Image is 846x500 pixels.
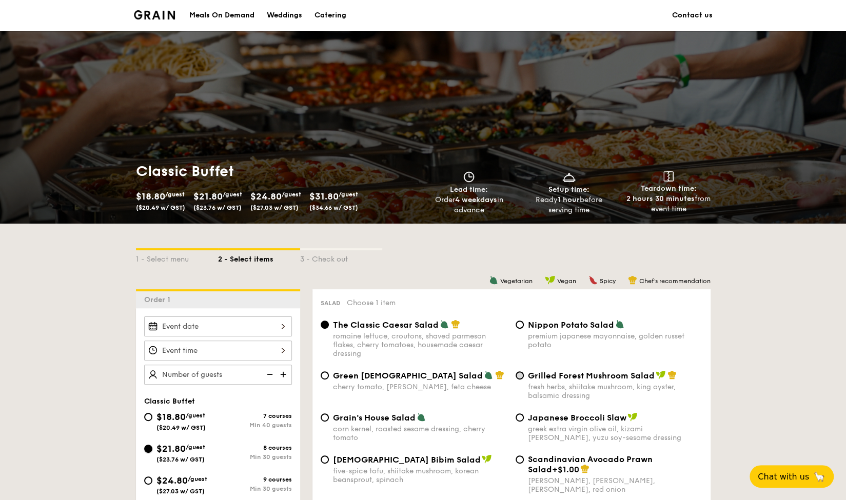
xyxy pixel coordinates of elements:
[165,191,185,198] span: /guest
[461,171,477,183] img: icon-clock.2db775ea.svg
[218,476,292,483] div: 9 courses
[277,365,292,384] img: icon-add.58712e84.svg
[136,191,165,202] span: $18.80
[528,476,702,494] div: [PERSON_NAME], [PERSON_NAME], [PERSON_NAME], red onion
[663,171,674,182] img: icon-teardown.65201eee.svg
[144,397,195,406] span: Classic Buffet
[482,454,492,464] img: icon-vegan.f8ff3823.svg
[588,275,598,285] img: icon-spicy.37a8142b.svg
[333,320,439,330] span: The Classic Caesar Salad
[417,412,426,422] img: icon-vegetarian.fe4039eb.svg
[333,371,483,381] span: Green [DEMOGRAPHIC_DATA] Salad
[484,370,493,379] img: icon-vegetarian.fe4039eb.svg
[144,295,174,304] span: Order 1
[144,413,152,421] input: $18.80/guest($20.49 w/ GST)7 coursesMin 40 guests
[558,195,580,204] strong: 1 hour
[656,370,666,379] img: icon-vegan.f8ff3823.svg
[193,204,242,211] span: ($23.76 w/ GST)
[440,319,449,329] img: icon-vegetarian.fe4039eb.svg
[639,277,711,285] span: Chef's recommendation
[626,194,695,203] strong: 2 hours 30 minutes
[300,250,382,265] div: 3 - Check out
[218,412,292,419] div: 7 courses
[758,472,809,482] span: Chat with us
[218,422,292,429] div: Min 40 guests
[186,444,205,451] span: /guest
[144,316,292,336] input: Event date
[500,277,533,285] span: Vegetarian
[628,275,637,285] img: icon-chef-hat.a58ddaea.svg
[516,321,524,329] input: Nippon Potato Saladpremium japanese mayonnaise, golden russet potato
[144,476,152,485] input: $24.80/guest($27.03 w/ GST)9 coursesMin 30 guests
[136,204,185,211] span: ($20.49 w/ GST)
[615,319,624,329] img: icon-vegetarian.fe4039eb.svg
[667,370,677,379] img: icon-chef-hat.a58ddaea.svg
[516,371,524,379] input: Grilled Forest Mushroom Saladfresh herbs, shiitake mushroom, king oyster, balsamic dressing
[156,411,186,423] span: $18.80
[523,195,615,215] div: Ready before serving time
[516,413,524,422] input: Japanese Broccoli Slawgreek extra virgin olive oil, kizami [PERSON_NAME], yuzu soy-sesame dressing
[451,319,460,329] img: icon-chef-hat.a58ddaea.svg
[516,455,524,464] input: Scandinavian Avocado Prawn Salad+$1.00[PERSON_NAME], [PERSON_NAME], [PERSON_NAME], red onion
[193,191,223,202] span: $21.80
[186,412,205,419] span: /guest
[333,425,507,442] div: corn kernel, roasted sesame dressing, cherry tomato
[218,485,292,492] div: Min 30 guests
[528,383,702,400] div: fresh herbs, shiitake mushroom, king oyster, balsamic dressing
[489,275,498,285] img: icon-vegetarian.fe4039eb.svg
[250,204,299,211] span: ($27.03 w/ GST)
[144,365,292,385] input: Number of guests
[495,370,504,379] img: icon-chef-hat.a58ddaea.svg
[156,424,206,431] span: ($20.49 w/ GST)
[548,185,589,194] span: Setup time:
[333,332,507,358] div: romaine lettuce, croutons, shaved parmesan flakes, cherry tomatoes, housemade caesar dressing
[309,191,339,202] span: $31.80
[261,365,277,384] img: icon-reduce.1d2dbef1.svg
[134,10,175,19] img: Grain
[250,191,282,202] span: $24.80
[136,250,218,265] div: 1 - Select menu
[134,10,175,19] a: Logotype
[423,195,515,215] div: Order in advance
[552,465,579,474] span: +$1.00
[528,371,655,381] span: Grilled Forest Mushroom Salad
[321,321,329,329] input: The Classic Caesar Saladromaine lettuce, croutons, shaved parmesan flakes, cherry tomatoes, house...
[321,455,329,464] input: [DEMOGRAPHIC_DATA] Bibim Saladfive-spice tofu, shiitake mushroom, korean beansprout, spinach
[156,443,186,454] span: $21.80
[218,250,300,265] div: 2 - Select items
[333,455,481,465] span: [DEMOGRAPHIC_DATA] Bibim Salad
[455,195,497,204] strong: 4 weekdays
[282,191,301,198] span: /guest
[528,413,626,423] span: Japanese Broccoli Slaw
[333,467,507,484] div: five-spice tofu, shiitake mushroom, korean beansprout, spinach
[333,383,507,391] div: cherry tomato, [PERSON_NAME], feta cheese
[218,444,292,451] div: 8 courses
[321,413,329,422] input: Grain's House Saladcorn kernel, roasted sesame dressing, cherry tomato
[339,191,358,198] span: /guest
[309,204,358,211] span: ($34.66 w/ GST)
[813,471,825,483] span: 🦙
[321,371,329,379] input: Green [DEMOGRAPHIC_DATA] Saladcherry tomato, [PERSON_NAME], feta cheese
[528,332,702,349] div: premium japanese mayonnaise, golden russet potato
[223,191,242,198] span: /guest
[528,320,614,330] span: Nippon Potato Salad
[623,194,715,214] div: from event time
[600,277,616,285] span: Spicy
[557,277,576,285] span: Vegan
[561,171,577,183] img: icon-dish.430c3a2e.svg
[156,456,205,463] span: ($23.76 w/ GST)
[528,454,653,474] span: Scandinavian Avocado Prawn Salad
[321,299,341,307] span: Salad
[528,425,702,442] div: greek extra virgin olive oil, kizami [PERSON_NAME], yuzu soy-sesame dressing
[333,413,416,423] span: Grain's House Salad
[156,475,188,486] span: $24.80
[545,275,555,285] img: icon-vegan.f8ff3823.svg
[450,185,488,194] span: Lead time:
[641,184,697,193] span: Teardown time:
[218,453,292,461] div: Min 30 guests
[580,464,589,473] img: icon-chef-hat.a58ddaea.svg
[627,412,638,422] img: icon-vegan.f8ff3823.svg
[750,465,834,488] button: Chat with us🦙
[156,488,205,495] span: ($27.03 w/ GST)
[144,341,292,361] input: Event time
